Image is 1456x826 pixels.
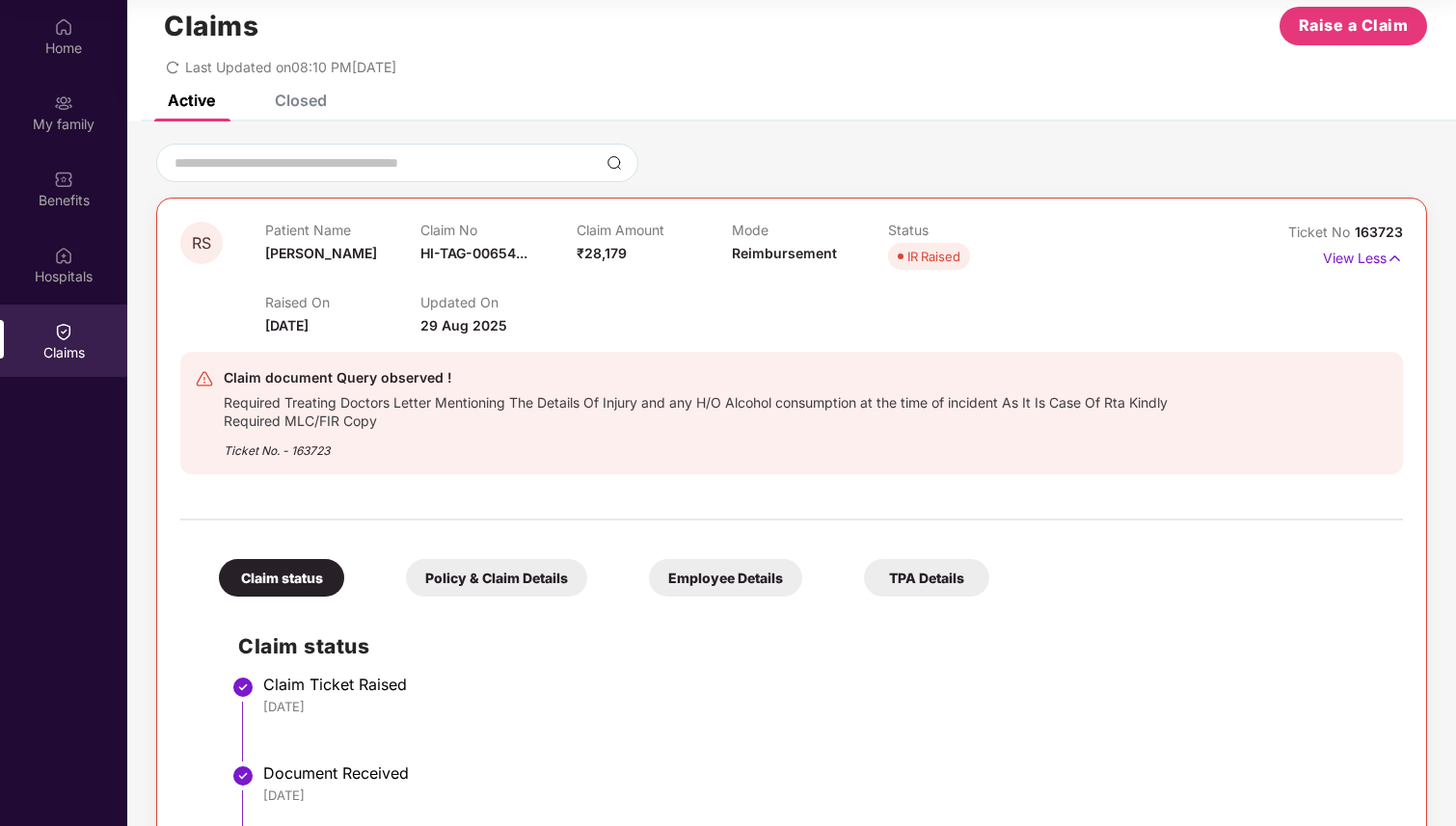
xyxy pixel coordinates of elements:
[265,294,420,310] p: Raised On
[864,559,989,597] div: TPA Details
[224,430,1190,460] div: Ticket No. - 163723
[1323,243,1403,269] p: View Less
[54,17,73,37] img: svg+xml;base64,PHN2ZyBpZD0iSG9tZSIgeG1sbnM9Imh0dHA6Ly93d3cudzMub3JnLzIwMDAvc3ZnIiB3aWR0aD0iMjAiIG...
[265,245,377,261] span: [PERSON_NAME]
[265,317,309,333] span: [DATE]
[420,317,507,333] span: 29 Aug 2025
[164,10,258,42] h1: Claims
[406,559,587,597] div: Policy & Claim Details
[420,294,576,310] p: Updated On
[231,676,255,699] img: svg+xml;base64,PHN2ZyBpZD0iU3RlcC1Eb25lLTMyeDMyIiB4bWxucz0iaHR0cDovL3d3dy53My5vcmcvMjAwMC9zdmciIH...
[1299,13,1409,38] span: Raise a Claim
[263,786,1384,804] div: [DATE]
[732,245,837,261] span: Reimbursement
[263,698,1384,715] div: [DATE]
[907,247,960,266] div: IR Raised
[219,559,344,597] div: Claim status
[1288,224,1355,240] span: Ticket No
[168,91,215,110] div: Active
[224,366,1190,389] div: Claim document Query observed !
[263,675,1384,694] div: Claim Ticket Raised
[420,222,576,238] p: Claim No
[185,59,396,75] span: Last Updated on 08:10 PM[DATE]
[238,630,1384,662] h2: Claim status
[1387,248,1403,269] img: svg+xml;base64,PHN2ZyB4bWxucz0iaHR0cDovL3d3dy53My5vcmcvMjAwMC9zdmciIHdpZHRoPSIxNyIgaGVpZ2h0PSIxNy...
[231,764,255,787] img: svg+xml;base64,PHN2ZyBpZD0iU3RlcC1Eb25lLTMyeDMyIiB4bWxucz0iaHR0cDovL3d3dy53My5vcmcvMjAwMC9zdmciIH...
[265,222,420,238] p: Patient Name
[1355,224,1403,240] span: 163723
[224,389,1190,430] div: Required Treating Doctors Letter Mentioning The Details Of Injury and any H/O Alcohol consumption...
[54,246,73,265] img: svg+xml;base64,PHN2ZyBpZD0iSG9zcGl0YWxzIiB4bWxucz0iaHR0cDovL3d3dy53My5vcmcvMjAwMC9zdmciIHdpZHRoPS...
[263,763,1384,783] div: Document Received
[54,170,73,189] img: svg+xml;base64,PHN2ZyBpZD0iQmVuZWZpdHMiIHhtbG5zPSJodHRwOi8vd3d3LnczLm9yZy8yMDAwL3N2ZyIgd2lkdGg9Ij...
[420,245,527,261] span: HI-TAG-00654...
[54,93,73,113] img: svg+xml;base64,PHN2ZyB3aWR0aD0iMjAiIGhlaWdodD0iMjAiIHZpZXdCb3g9IjAgMCAyMCAyMCIgZmlsbD0ibm9uZSIgeG...
[54,322,73,341] img: svg+xml;base64,PHN2ZyBpZD0iQ2xhaW0iIHhtbG5zPSJodHRwOi8vd3d3LnczLm9yZy8yMDAwL3N2ZyIgd2lkdGg9IjIwIi...
[192,235,211,252] span: RS
[275,91,327,110] div: Closed
[577,222,732,238] p: Claim Amount
[732,222,887,238] p: Mode
[649,559,802,597] div: Employee Details
[888,222,1043,238] p: Status
[577,245,627,261] span: ₹28,179
[195,369,214,388] img: svg+xml;base64,PHN2ZyB4bWxucz0iaHR0cDovL3d3dy53My5vcmcvMjAwMC9zdmciIHdpZHRoPSIyNCIgaGVpZ2h0PSIyNC...
[1280,7,1427,45] button: Raise a Claim
[607,155,622,171] img: svg+xml;base64,PHN2ZyBpZD0iU2VhcmNoLTMyeDMyIiB4bWxucz0iaHR0cDovL3d3dy53My5vcmcvMjAwMC9zdmciIHdpZH...
[166,59,179,75] span: redo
